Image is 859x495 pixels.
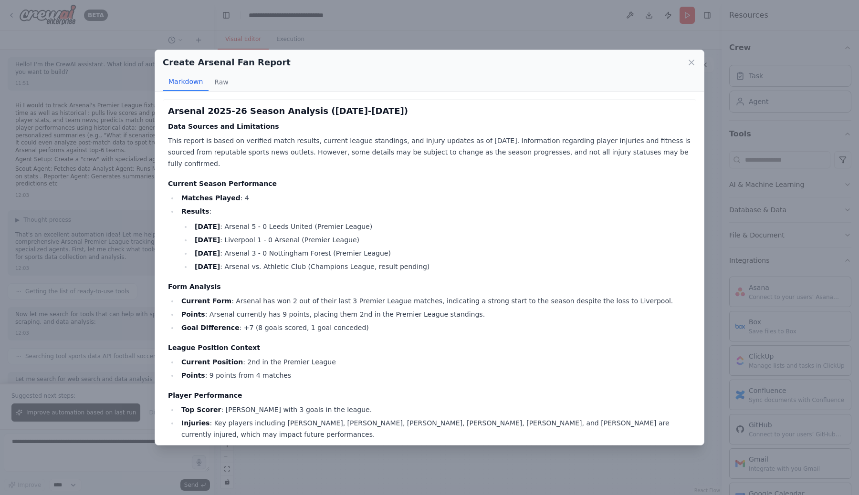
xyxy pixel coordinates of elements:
strong: Matches Played [181,194,241,202]
strong: Current Position [181,358,243,366]
strong: Injuries [181,419,210,427]
strong: Goal Difference [181,324,240,331]
h2: Create Arsenal Fan Report [163,56,291,69]
h4: Current Season Performance [168,179,691,188]
li: : +7 (8 goals scored, 1 goal conceded) [178,322,691,333]
p: This report is based on verified match results, current league standings, and injury updates as o... [168,135,691,169]
strong: Points [181,310,205,318]
strong: Top Scorer [181,406,221,413]
li: : [PERSON_NAME] with 3 goals in the league. [178,404,691,415]
li: : Arsenal 5 - 0 Leeds United (Premier League) [192,221,691,232]
h4: League Position Context [168,343,691,352]
button: Markdown [163,73,209,91]
h4: Player Performance [168,391,691,400]
strong: Current Form [181,297,231,305]
li: : Key players including [PERSON_NAME], [PERSON_NAME], [PERSON_NAME], [PERSON_NAME], [PERSON_NAME]... [178,417,691,440]
li: : 9 points from 4 matches [178,370,691,381]
li: : Arsenal currently has 9 points, placing them 2nd in the Premier League standings. [178,309,691,320]
h4: Form Analysis [168,282,691,291]
strong: [DATE] [195,236,220,244]
li: : Arsenal has won 2 out of their last 3 Premier League matches, indicating a strong start to the ... [178,295,691,307]
li: : Arsenal vs. Athletic Club (Champions League, result pending) [192,261,691,272]
li: : 2nd in the Premier League [178,356,691,368]
strong: [DATE] [195,263,220,270]
strong: [DATE] [195,249,220,257]
strong: [DATE] [195,223,220,230]
strong: Points [181,371,205,379]
li: : 4 [178,192,691,204]
h3: Arsenal 2025-26 Season Analysis ([DATE]-[DATE]) [168,104,691,118]
button: Raw [209,73,234,91]
strong: Results [181,207,209,215]
h4: Data Sources and Limitations [168,122,691,131]
li: : Arsenal 3 - 0 Nottingham Forest (Premier League) [192,247,691,259]
li: : Liverpool 1 - 0 Arsenal (Premier League) [192,234,691,246]
li: : [178,206,691,272]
